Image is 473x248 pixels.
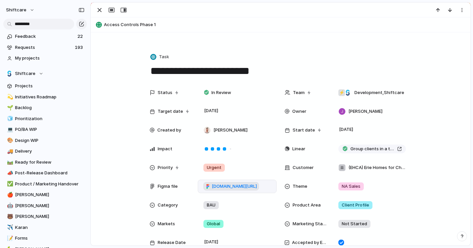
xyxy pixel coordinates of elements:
[6,137,13,144] button: 🎨
[342,202,369,209] span: Client Profile
[158,108,183,115] span: Target date
[293,183,307,190] span: Theme
[6,148,13,155] button: 🚚
[15,104,85,111] span: Backlog
[15,137,85,144] span: Design WIP
[350,146,395,152] span: Group clients in a team
[3,92,87,102] a: 💫Initiatives Roadmap
[7,148,12,155] div: 🚚
[207,202,215,209] span: BAU
[7,213,12,221] div: 🐻
[15,224,85,231] span: Karan
[75,44,84,51] span: 193
[3,146,87,156] a: 🚚Delivery
[15,126,85,133] span: PO/BA WIP
[3,136,87,146] a: 🎨Design WIP
[158,221,175,227] span: Markets
[3,69,87,79] button: Shiftcare
[15,148,85,155] span: Delivery
[3,168,87,178] a: 📣Post-Release Dashboard
[15,83,85,89] span: Projects
[7,115,12,122] div: 🧊
[15,202,85,209] span: [PERSON_NAME]
[348,164,406,171] span: (EHCA) Erie Homes for Children and Adults
[7,169,12,177] div: 📣
[292,108,306,115] span: Owner
[158,239,186,246] span: Release Date
[15,94,85,100] span: Initiatives Roadmap
[3,125,87,135] a: 💻PO/BA WIP
[15,159,85,166] span: Ready for Review
[293,127,315,134] span: Start date
[6,224,13,231] button: ✈️
[3,114,87,124] a: 🧊Prioritization
[354,89,404,96] span: Development , Shiftcare
[15,235,85,242] span: Forms
[212,183,257,190] span: [DOMAIN_NAME][URL]
[159,54,169,60] span: Task
[7,191,12,199] div: 🍎
[7,180,12,188] div: ✅
[292,239,327,246] span: Accepted by Engineering
[213,127,248,134] span: [PERSON_NAME]
[7,158,12,166] div: 🛤️
[3,43,87,53] a: Requests193
[158,146,172,152] span: Impact
[7,126,12,134] div: 💻
[158,164,173,171] span: Priority
[3,103,87,113] div: 🌱Backlog
[6,104,13,111] button: 🌱
[211,89,231,96] span: In Review
[207,164,221,171] span: Urgent
[202,107,220,115] span: [DATE]
[6,94,13,100] button: 💫
[7,235,12,242] div: 📝
[3,212,87,222] a: 🐻[PERSON_NAME]
[158,183,178,190] span: Figma file
[342,183,360,190] span: NA Sales
[3,190,87,200] div: 🍎[PERSON_NAME]
[7,137,12,144] div: 🎨
[3,5,38,15] button: shiftcare
[15,191,85,198] span: [PERSON_NAME]
[15,115,85,122] span: Prioritization
[3,179,87,189] a: ✅Product / Marketing Handover
[6,202,13,209] button: 🤖
[3,157,87,167] a: 🛤️Ready for Review
[15,44,73,51] span: Requests
[338,89,345,96] div: ⚡
[15,33,75,40] span: Feedback
[292,146,305,152] span: Linear
[3,81,87,91] a: Projects
[293,89,305,96] span: Team
[293,164,314,171] span: Customer
[15,213,85,220] span: [PERSON_NAME]
[149,52,171,62] button: Task
[3,233,87,243] a: 📝Forms
[3,31,87,42] a: Feedback22
[158,202,178,209] span: Category
[6,191,13,198] button: 🍎
[7,93,12,101] div: 💫
[6,213,13,220] button: 🐻
[337,126,355,134] span: [DATE]
[104,21,467,28] span: Access Controls Phase 1
[7,224,12,231] div: ✈️
[158,89,172,96] span: Status
[6,159,13,166] button: 🛤️
[6,235,13,242] button: 📝
[3,223,87,233] a: ✈️Karan
[348,108,382,115] span: [PERSON_NAME]
[338,145,406,153] a: Group clients in a team
[3,201,87,211] div: 🤖[PERSON_NAME]
[15,181,85,187] span: Product / Marketing Handover
[6,115,13,122] button: 🧊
